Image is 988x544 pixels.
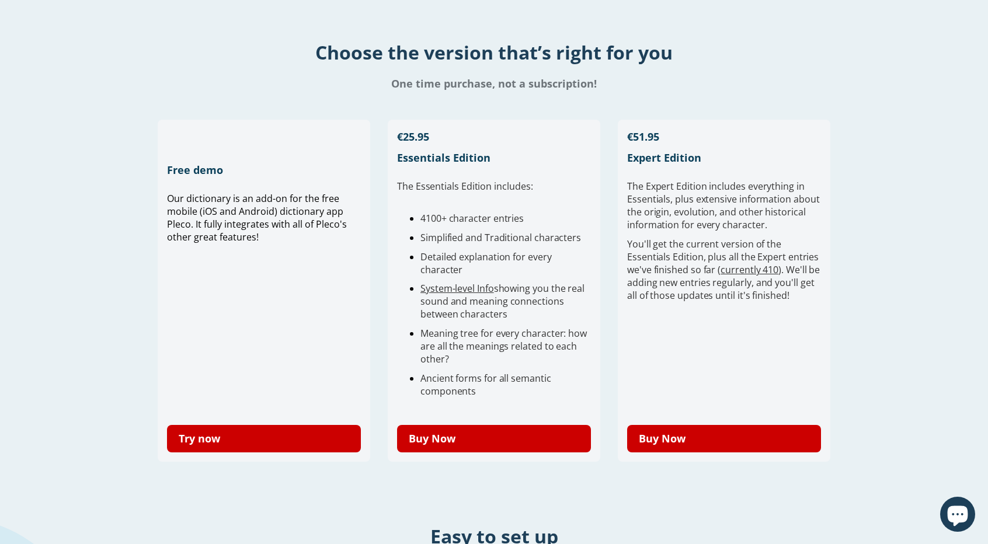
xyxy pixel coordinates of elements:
[420,372,551,397] span: Ancient forms for all semantic components
[420,231,581,244] span: Simplified and Traditional characters
[420,250,552,276] span: Detailed explanation for every character
[397,425,591,452] a: Buy Now
[627,180,819,231] span: verything in Essentials, plus extensive information about the origin, evolution, and other histor...
[397,151,591,165] h1: Essentials Edition
[420,282,585,320] span: showing you the real sound and meaning connections between characters
[420,212,524,225] span: 4100+ character entries
[627,425,821,452] a: Buy Now
[627,130,659,144] span: €51.95
[420,282,494,295] a: System-level Info
[167,192,347,243] span: Our dictionary is an add-on for the free mobile (iOS and Android) dictionary app Pleco. It fully ...
[397,180,533,193] span: The Essentials Edition includes:
[627,238,820,302] span: You'll get the current version of the Essentials Edition, plus all the Expert entries we've finis...
[721,263,778,276] a: currently 410
[627,180,753,193] span: The Expert Edition includes e
[167,163,361,177] h1: Free demo
[167,425,361,452] a: Try now
[420,327,587,365] span: Meaning tree for every character: how are all the meanings related to each other?
[397,130,429,144] span: €25.95
[627,151,821,165] h1: Expert Edition
[937,497,979,535] inbox-online-store-chat: Shopify online store chat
